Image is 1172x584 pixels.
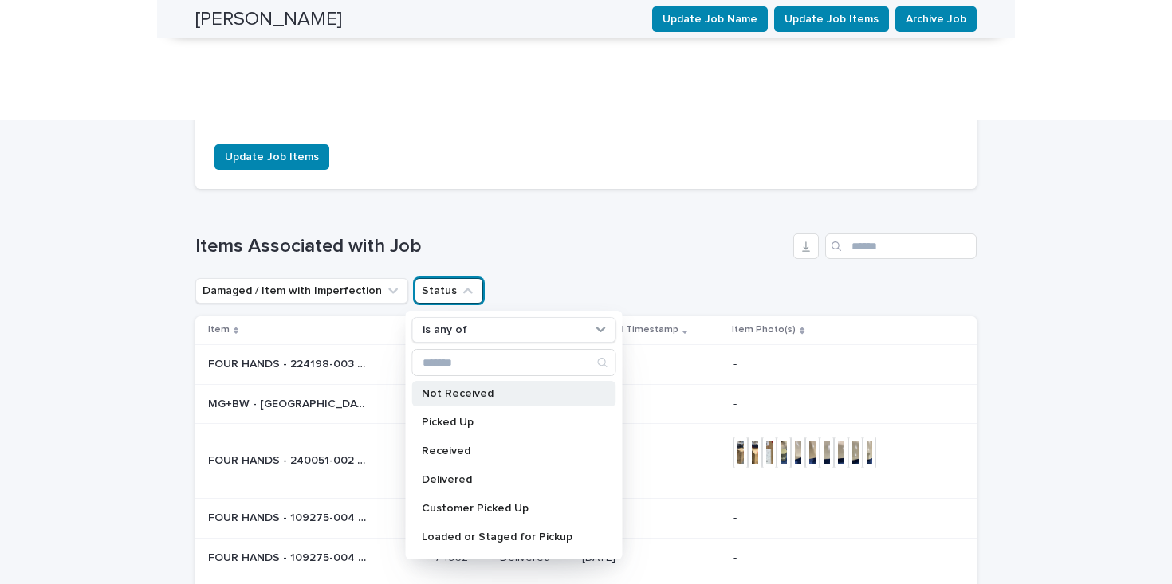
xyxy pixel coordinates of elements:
h2: [PERSON_NAME] [195,8,342,31]
p: MG+BW - Venice Dining Table | 75258 [208,394,371,411]
input: Search [825,233,977,259]
span: Update Job Items [225,149,319,165]
tr: MG+BW - [GEOGRAPHIC_DATA] Dining Table | 75258MG+BW - [GEOGRAPHIC_DATA] Dining Table | 75258 7525... [195,384,977,424]
p: Customer Picked Up [422,503,591,514]
p: Item [208,321,230,339]
p: FOUR HANDS - 109275-004 FLORA DINING CHAIR | 74950 [208,508,371,525]
h1: Items Associated with Job [195,235,787,258]
p: [DATE] [582,398,721,411]
p: Received Timestamp [580,321,678,339]
p: is any of [423,323,467,337]
tr: FOUR HANDS - 109275-004 [PERSON_NAME] CHAIR | 74952FOUR HANDS - 109275-004 [PERSON_NAME] CHAIR | ... [195,539,977,578]
p: [DATE] [582,511,721,525]
p: - [733,398,893,411]
tr: FOUR HANDS - 240051-002 ARA END TABLE | 74955FOUR HANDS - 240051-002 ARA END TABLE | 74955 749557... [195,424,977,499]
p: Picked Up [422,417,591,428]
button: Update Job Items [774,6,889,32]
button: Archive Job [895,6,977,32]
p: Loaded or Staged for Pickup [422,531,591,543]
span: Archive Job [906,11,966,27]
p: Not Received [422,388,591,399]
p: FOUR HANDS - 109275-004 FLORA DINING CHAIR | 74952 [208,548,371,565]
p: Received [422,445,591,457]
button: Update Job Items [214,144,329,170]
p: [DATE] [582,358,721,371]
p: Item Photo(s) [732,321,796,339]
p: - [733,551,893,565]
tr: FOUR HANDS - 224198-003 LUNAS EXECUTIVE DESK | 75923FOUR HANDS - 224198-003 LUNAS EXECUTIVE DESK ... [195,344,977,384]
p: - [733,358,893,371]
p: [DATE] [582,551,721,565]
p: FOUR HANDS - 224198-003 LUNAS EXECUTIVE DESK | 75923 [208,355,371,371]
span: Update Job Name [663,11,757,27]
input: Search [413,350,615,375]
p: Delivered [422,474,591,485]
p: [DATE] [582,454,721,468]
button: Update Job Name [652,6,768,32]
p: - [733,511,893,525]
p: FOUR HANDS - 240051-002 ARA END TABLE | 74955 [208,451,371,468]
tr: FOUR HANDS - 109275-004 FLORA DINING CHAIR | 74950FOUR HANDS - 109275-004 FLORA DINING CHAIR | 74... [195,499,977,539]
button: Damaged / Item with Imperfection [195,278,408,304]
span: Update Job Items [785,11,879,27]
div: Search [412,349,616,376]
button: Status [415,278,483,304]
